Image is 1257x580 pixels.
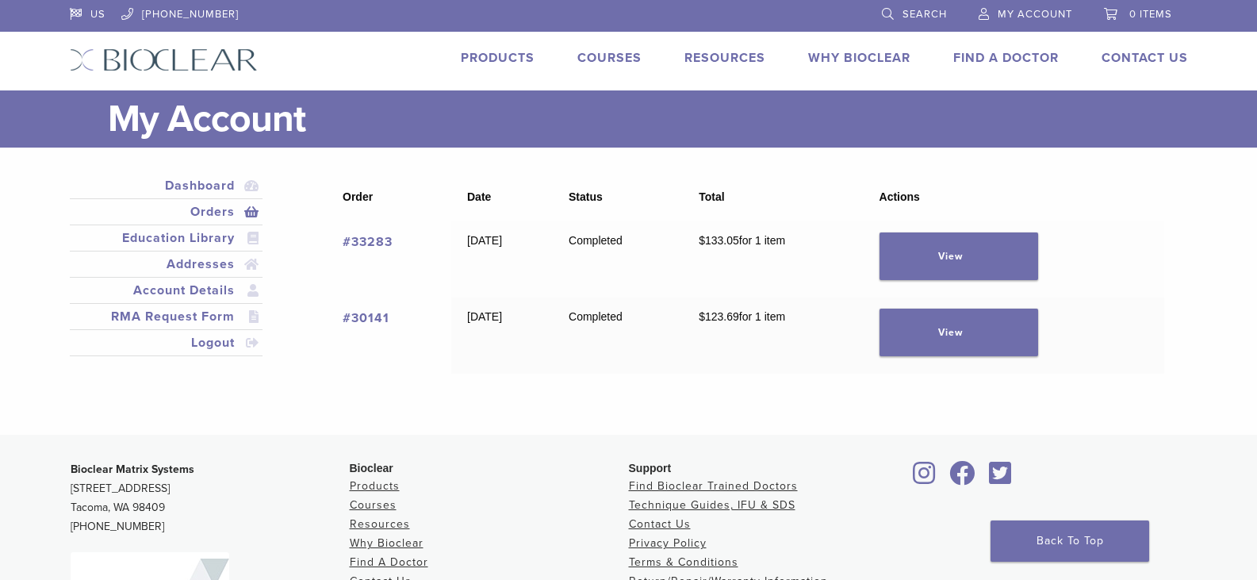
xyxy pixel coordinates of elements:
[343,234,393,250] a: View order number 33283
[699,234,705,247] span: $
[343,190,373,203] span: Order
[1129,8,1172,21] span: 0 items
[880,232,1038,280] a: View order 33283
[808,50,910,66] a: Why Bioclear
[350,479,400,493] a: Products
[467,190,491,203] span: Date
[71,463,194,476] strong: Bioclear Matrix Systems
[629,479,798,493] a: Find Bioclear Trained Doctors
[73,176,260,195] a: Dashboard
[73,281,260,300] a: Account Details
[629,498,795,512] a: Technique Guides, IFU & SDS
[629,536,707,550] a: Privacy Policy
[73,307,260,326] a: RMA Request Form
[880,190,920,203] span: Actions
[629,555,738,569] a: Terms & Conditions
[991,520,1149,562] a: Back To Top
[903,8,947,21] span: Search
[73,229,260,248] a: Education Library
[569,190,603,203] span: Status
[467,234,502,247] time: [DATE]
[350,536,423,550] a: Why Bioclear
[699,190,724,203] span: Total
[699,310,705,323] span: $
[350,555,428,569] a: Find A Doctor
[343,310,389,326] a: View order number 30141
[467,310,502,323] time: [DATE]
[553,298,683,374] td: Completed
[553,221,683,298] td: Completed
[71,460,350,536] p: [STREET_ADDRESS] Tacoma, WA 98409 [PHONE_NUMBER]
[945,471,981,486] a: Bioclear
[998,8,1072,21] span: My Account
[577,50,642,66] a: Courses
[629,462,672,474] span: Support
[70,48,258,71] img: Bioclear
[683,221,863,298] td: for 1 item
[461,50,535,66] a: Products
[908,471,941,486] a: Bioclear
[699,234,739,247] span: 133.05
[108,90,1188,148] h1: My Account
[699,310,739,323] span: 123.69
[73,333,260,352] a: Logout
[350,462,393,474] span: Bioclear
[73,202,260,221] a: Orders
[880,309,1038,356] a: View order 30141
[684,50,765,66] a: Resources
[629,517,691,531] a: Contact Us
[683,298,863,374] td: for 1 item
[350,498,397,512] a: Courses
[70,173,263,375] nav: Account pages
[984,471,1017,486] a: Bioclear
[350,517,410,531] a: Resources
[1102,50,1188,66] a: Contact Us
[73,255,260,274] a: Addresses
[953,50,1059,66] a: Find A Doctor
